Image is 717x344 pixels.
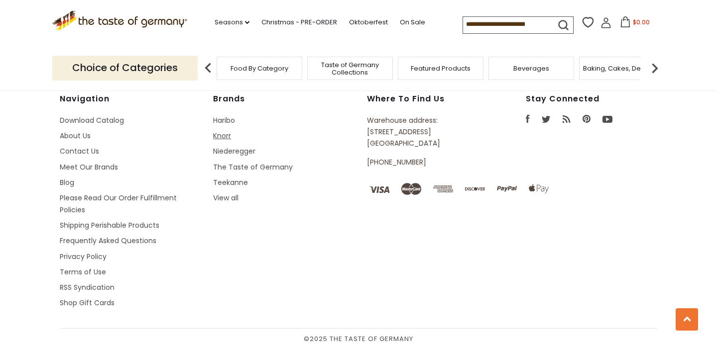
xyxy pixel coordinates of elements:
[60,236,156,246] a: Frequently Asked Questions
[215,17,249,28] a: Seasons
[213,146,255,156] a: Niederegger
[367,115,480,150] p: Warehouse address: [STREET_ADDRESS] [GEOGRAPHIC_DATA]
[310,61,390,76] a: Taste of Germany Collections
[60,94,203,104] h4: Navigation
[231,65,288,72] a: Food By Category
[213,177,248,187] a: Teekanne
[213,115,235,125] a: Haribo
[60,115,124,125] a: Download Catalog
[583,65,660,72] a: Baking, Cakes, Desserts
[213,131,231,141] a: Knorr
[60,162,118,172] a: Meet Our Brands
[198,58,218,78] img: previous arrow
[213,162,293,172] a: The Taste of Germany
[60,146,99,156] a: Contact Us
[60,252,107,261] a: Privacy Policy
[400,17,425,28] a: On Sale
[52,56,198,80] p: Choice of Categories
[367,157,480,168] p: [PHONE_NUMBER]
[213,94,357,104] h4: Brands
[349,17,388,28] a: Oktoberfest
[60,267,106,277] a: Terms of Use
[367,94,480,104] h4: Where to find us
[513,65,549,72] a: Beverages
[60,177,74,187] a: Blog
[526,94,657,104] h4: Stay Connected
[613,16,656,31] button: $0.00
[60,298,115,308] a: Shop Gift Cards
[633,18,650,26] span: $0.00
[60,193,177,214] a: Please Read Our Order Fulfillment Policies
[60,131,91,141] a: About Us
[60,220,159,230] a: Shipping Perishable Products
[261,17,337,28] a: Christmas - PRE-ORDER
[645,58,665,78] img: next arrow
[213,193,239,203] a: View all
[60,282,115,292] a: RSS Syndication
[411,65,471,72] a: Featured Products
